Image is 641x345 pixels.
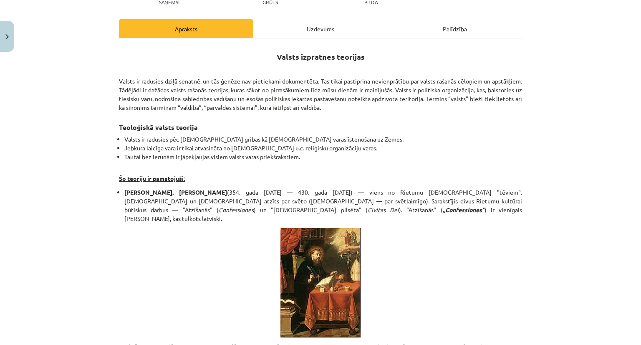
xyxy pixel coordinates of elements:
[119,175,184,182] u: Šo teoriju ir pamatojuši
[5,34,9,40] img: icon-close-lesson-0947bae3869378f0d4975bcd49f059093ad1ed9edebbc8119c70593378902aed.svg
[124,188,227,196] strong: [PERSON_NAME], [PERSON_NAME]
[124,144,522,152] li: Jebkura laicīga vara ir tikai atvasināta no [DEMOGRAPHIC_DATA] u.c. reliģisku organizāciju varas.
[124,152,522,161] li: Tautai bez ierunām ir jāpakļaujas visiem valsts varas priekšrakstiem.
[119,74,522,112] p: Valsts ir radusies dziļā senatnē, un tās ģenēze nav pietiekami dokumentēta. Tas tikai pastiprina ...
[368,206,399,213] em: Civitas Dei
[184,175,185,182] u: :
[388,19,522,38] div: Palīdzība
[443,206,485,213] em: „Confessiones”
[277,52,365,61] strong: Valsts izpratnes teorijas
[124,135,522,144] li: Valsts ir radusies pēc [DEMOGRAPHIC_DATA] gribas kā [DEMOGRAPHIC_DATA] varas īstenošana uz Zemes.
[119,19,253,38] div: Apraksts
[119,123,198,132] strong: Teoloģiskā valsts teorija
[124,188,522,223] p: (354. gada [DATE] — 430. gada [DATE]) — viens no Rietumu [DEMOGRAPHIC_DATA] "tēviem". [DEMOGRAPHI...
[219,206,254,213] em: Confessiones
[253,19,388,38] div: Uzdevums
